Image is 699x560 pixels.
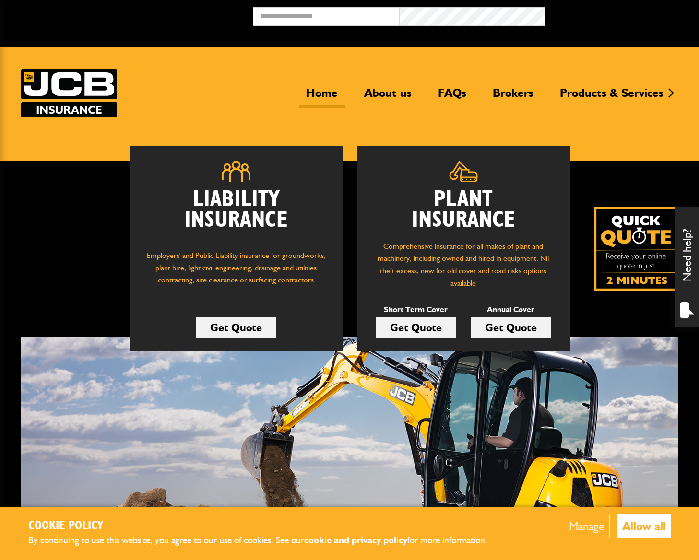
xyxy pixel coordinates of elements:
a: Get Quote [196,317,276,338]
div: Need help? [675,207,699,327]
a: JCB Insurance Services [21,69,117,117]
a: Home [299,86,345,108]
p: Annual Cover [471,303,551,316]
p: By continuing to use this website, you agree to our use of cookies. See our for more information. [28,533,503,548]
a: Get Quote [376,317,456,338]
p: Comprehensive insurance for all makes of plant and machinery, including owned and hired in equipm... [371,240,556,289]
p: Employers' and Public Liability insurance for groundworks, plant hire, light civil engineering, d... [144,249,328,295]
h2: Cookie Policy [28,519,503,534]
a: Get Quote [471,317,551,338]
a: About us [357,86,419,108]
button: Broker Login [545,7,692,22]
p: Short Term Cover [376,303,456,316]
img: JCB Insurance Services logo [21,69,117,117]
img: Quick Quote [594,207,678,291]
h2: Plant Insurance [371,189,556,231]
a: Products & Services [553,86,671,108]
button: Allow all [617,514,671,538]
h2: Liability Insurance [144,189,328,240]
a: Brokers [486,86,541,108]
a: cookie and privacy policy [304,535,407,546]
a: Get your insurance quote isn just 2-minutes [594,207,678,291]
a: FAQs [431,86,474,108]
button: Manage [564,514,610,538]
